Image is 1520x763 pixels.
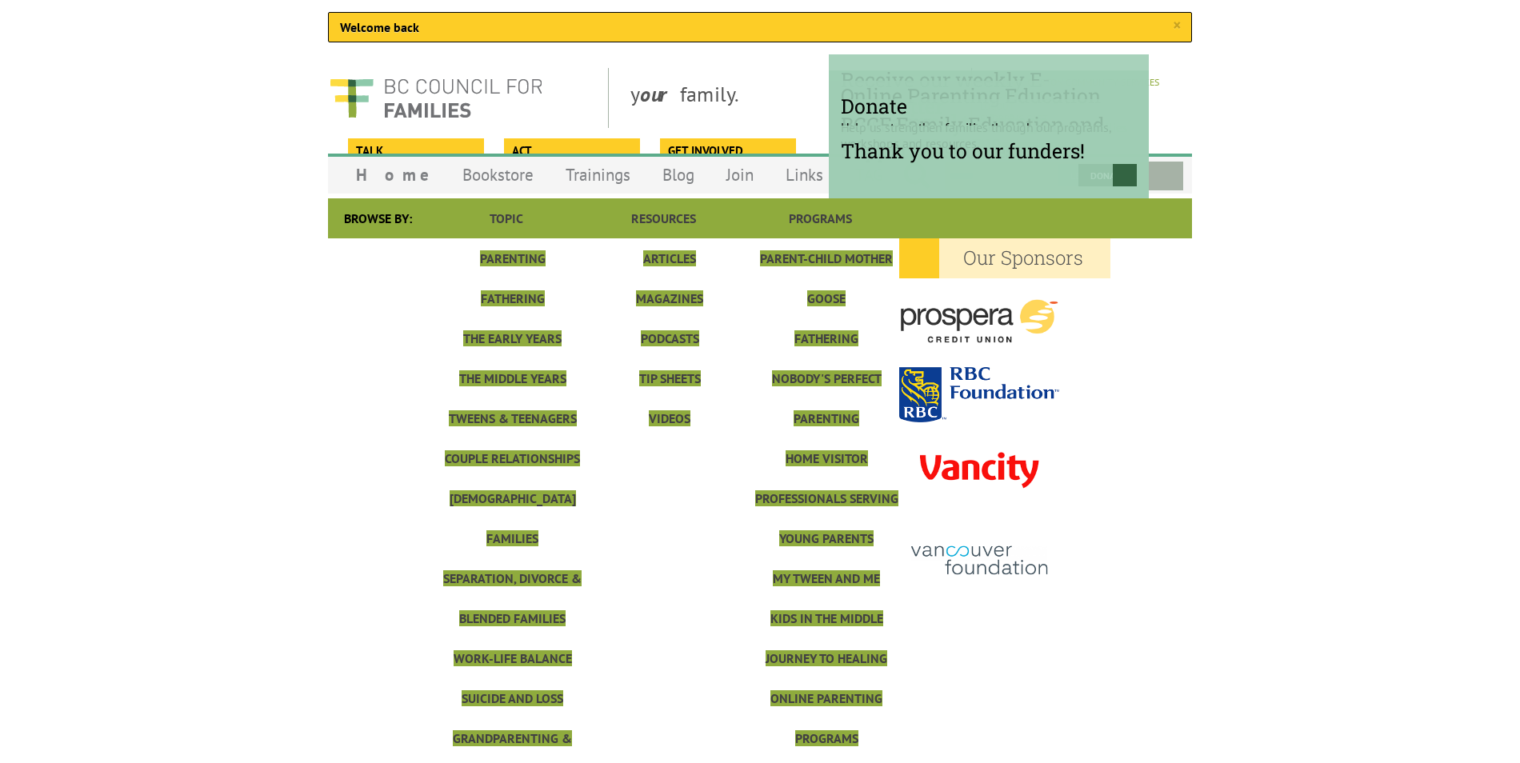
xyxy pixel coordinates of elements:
a: Podcasts [641,330,699,346]
img: BC Council for FAMILIES [328,68,544,128]
a: Separation, Divorce & Blended Families [443,570,582,626]
img: prospera-4.png [899,278,1059,364]
a: Act Take a survey [504,138,638,161]
a: Magazines [636,290,703,306]
a: Couple Relationships [445,450,580,466]
div: y family. [618,68,972,128]
div: Welcome back [328,12,1192,42]
a: Tip Sheets [639,370,701,386]
a: Fathering [794,330,858,346]
a: Online Parenting Programs [770,690,882,746]
a: Blog [646,156,710,194]
a: Topic [490,210,523,226]
a: Nobody's Perfect Parenting [772,370,882,426]
a: Videos [649,410,690,426]
a: Suicide and Loss [462,690,563,706]
a: Resources [631,210,696,226]
a: Links [770,156,839,194]
img: rbc.png [899,367,1059,422]
a: Kids in the Middle [770,610,883,626]
a: Parent-Child Mother Goose [760,250,893,306]
a: The Middle Years [459,370,566,386]
a: × [1173,18,1180,34]
a: My Tween and Me [773,570,880,586]
img: vancity-3.png [899,425,1059,515]
a: Home Visitor [786,450,868,466]
span: Receive our weekly E-Newsletter [841,66,1137,119]
a: Home [340,156,446,194]
a: Join [710,156,770,194]
a: The Early Years [463,330,562,346]
span: Donate [841,93,1137,119]
a: Professionals Serving Young Parents [755,490,898,546]
strong: our [640,81,680,107]
a: Fathering [481,290,545,306]
a: Work-Life Balance [454,650,572,666]
span: Talk [356,142,474,160]
h2: Our Sponsors [899,238,1110,278]
img: vancouver_foundation-2.png [899,518,1059,602]
a: Articles [643,250,696,266]
span: Act [512,142,630,160]
a: Talk Share your story [348,138,482,161]
span: Get Involved [668,142,786,160]
a: Bookstore [446,156,550,194]
a: Trainings [550,156,646,194]
div: Browse By: [328,198,428,238]
span: Thank you to our funders! [841,138,1137,164]
a: Get Involved Make change happen [660,138,794,161]
a: Journey to Healing [766,650,887,666]
a: [DEMOGRAPHIC_DATA] Families [450,490,576,546]
a: Parenting [480,250,546,266]
a: Programs [789,210,852,226]
a: Tweens & Teenagers [449,410,577,426]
